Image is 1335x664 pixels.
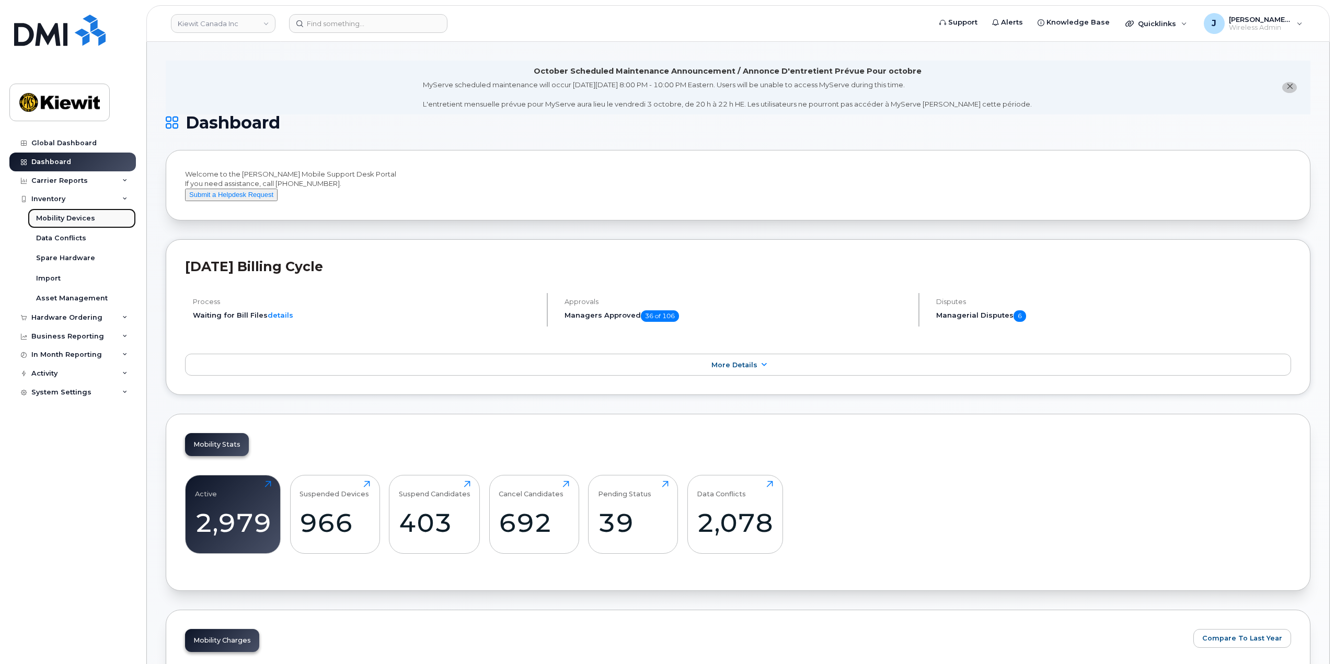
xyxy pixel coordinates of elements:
h5: Managerial Disputes [936,310,1291,322]
span: 36 of 106 [641,310,679,322]
li: Waiting for Bill Files [193,310,538,320]
div: Suspend Candidates [399,481,470,498]
iframe: Messenger Launcher [1290,619,1327,656]
h4: Process [193,298,538,306]
div: Cancel Candidates [499,481,563,498]
div: October Scheduled Maintenance Announcement / Annonce D'entretient Prévue Pour octobre [534,66,922,77]
a: Cancel Candidates692 [499,481,569,547]
div: Suspended Devices [300,481,369,498]
div: 2,078 [697,507,773,538]
span: 6 [1014,310,1026,322]
div: Pending Status [598,481,651,498]
div: 966 [300,507,370,538]
div: 403 [399,507,470,538]
div: 39 [598,507,669,538]
button: close notification [1282,82,1297,93]
span: More Details [711,361,757,369]
button: Compare To Last Year [1193,629,1291,648]
span: Dashboard [186,115,280,131]
a: Active2,979 [195,481,271,547]
a: details [268,311,293,319]
a: Data Conflicts2,078 [697,481,773,547]
div: 2,979 [195,507,271,538]
h2: [DATE] Billing Cycle [185,259,1291,274]
h4: Disputes [936,298,1291,306]
button: Submit a Helpdesk Request [185,189,278,202]
a: Pending Status39 [598,481,669,547]
div: Active [195,481,217,498]
div: Welcome to the [PERSON_NAME] Mobile Support Desk Portal If you need assistance, call [PHONE_NUMBER]. [185,169,1291,202]
h4: Approvals [565,298,910,306]
h5: Managers Approved [565,310,910,322]
a: Suspend Candidates403 [399,481,470,547]
div: 692 [499,507,569,538]
a: Submit a Helpdesk Request [185,190,278,199]
div: MyServe scheduled maintenance will occur [DATE][DATE] 8:00 PM - 10:00 PM Eastern. Users will be u... [423,80,1032,109]
a: Suspended Devices966 [300,481,370,547]
div: Data Conflicts [697,481,746,498]
span: Compare To Last Year [1202,633,1282,643]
